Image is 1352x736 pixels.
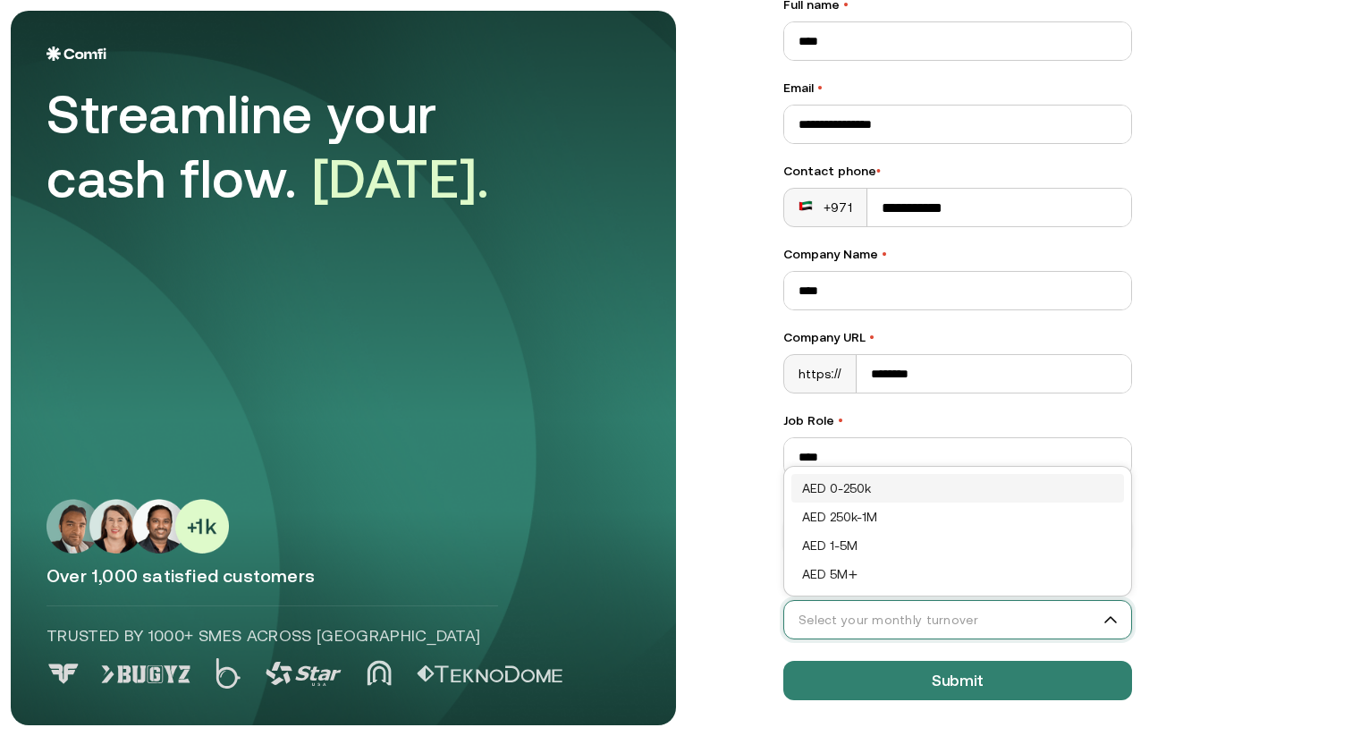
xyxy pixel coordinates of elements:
[817,80,823,95] span: •
[799,199,852,216] div: +971
[802,564,1113,584] div: AED 5M+
[783,79,1132,97] label: Email
[791,531,1124,560] div: AED 1-5M
[46,47,106,61] img: Logo
[783,162,1132,181] div: Contact phone
[46,82,547,211] div: Streamline your cash flow.
[312,148,490,209] span: [DATE].
[791,503,1124,531] div: AED 250k-1M
[791,560,1124,588] div: AED 5M+
[802,478,1113,498] div: AED 0-250k
[882,247,887,261] span: •
[802,507,1113,527] div: AED 250k-1M
[46,564,640,588] p: Over 1,000 satisfied customers
[367,660,392,686] img: Logo 4
[838,413,843,427] span: •
[101,665,190,683] img: Logo 1
[266,662,342,686] img: Logo 3
[783,411,1132,430] label: Job Role
[784,355,857,393] div: https://
[215,658,241,689] img: Logo 2
[783,245,1132,264] label: Company Name
[783,328,1132,347] label: Company URL
[46,624,498,647] p: Trusted by 1000+ SMEs across [GEOGRAPHIC_DATA]
[876,164,881,178] span: •
[869,330,875,344] span: •
[783,661,1132,700] button: Submit
[791,474,1124,503] div: AED 0-250k
[417,665,562,683] img: Logo 5
[802,536,1113,555] div: AED 1-5M
[46,664,80,684] img: Logo 0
